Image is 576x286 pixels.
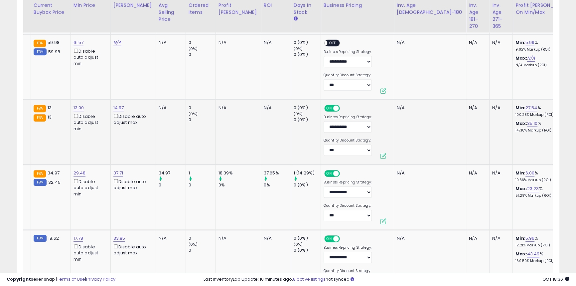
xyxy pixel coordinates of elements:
[113,39,121,46] a: N/A
[189,182,216,188] div: 0
[525,170,535,176] a: 6.00
[515,39,525,46] b: Min:
[189,111,198,117] small: (0%)
[515,178,571,182] p: 10.36% Markup (ROI)
[527,251,540,257] a: 43.49
[159,235,181,241] div: N/A
[515,128,571,133] p: 147.18% Markup (ROI)
[34,105,46,112] small: FBA
[113,243,151,256] div: Disable auto adjust max
[515,170,525,176] b: Min:
[515,186,571,198] div: %
[159,182,186,188] div: 0
[515,63,571,68] p: N/A Markup (ROI)
[515,105,571,117] div: %
[218,2,258,16] div: Profit [PERSON_NAME]
[189,52,216,58] div: 0
[515,105,525,111] b: Min:
[73,113,105,132] div: Disable auto adjust min
[397,235,461,241] div: N/A
[339,171,350,176] span: OFF
[294,52,321,58] div: 0 (0%)
[189,46,198,51] small: (0%)
[34,40,46,47] small: FBA
[324,2,391,9] div: Business Pricing
[73,235,83,242] a: 17.78
[492,170,507,176] div: N/A
[469,2,487,30] div: Inv. Age 181-270
[294,2,318,16] div: Days In Stock
[73,2,108,9] div: Min Price
[515,55,527,61] b: Max:
[189,105,216,111] div: 0
[542,276,569,282] span: 2025-08-17 18:36 GMT
[525,39,535,46] a: 5.99
[73,243,105,262] div: Disable auto adjust min
[113,170,123,176] a: 37.71
[515,193,571,198] p: 51.29% Markup (ROI)
[48,114,52,120] span: 13
[48,179,61,185] span: 32.45
[57,276,85,282] a: Terms of Use
[515,40,571,52] div: %
[294,242,303,247] small: (0%)
[397,2,463,16] div: Inv. Age [DEMOGRAPHIC_DATA]-180
[324,245,372,250] label: Business Repricing Strategy:
[515,251,571,263] div: %
[218,40,256,46] div: N/A
[327,40,338,46] span: OFF
[469,235,484,241] div: N/A
[48,170,60,176] span: 34.97
[73,170,86,176] a: 29.48
[34,170,46,177] small: FBA
[48,39,60,46] span: 59.98
[515,113,571,117] p: 100.28% Markup (ROI)
[73,105,84,111] a: 13.00
[525,235,535,242] a: 5.96
[397,170,461,176] div: N/A
[189,242,198,247] small: (0%)
[515,170,571,182] div: %
[48,105,52,111] span: 13
[204,276,569,283] div: Last InventoryLab Update: 10 minutes ago, not synced.
[189,247,216,253] div: 0
[469,105,484,111] div: N/A
[397,105,461,111] div: N/A
[34,48,47,55] small: FBM
[189,235,216,241] div: 0
[189,2,213,16] div: Ordered Items
[324,203,372,208] label: Quantity Discount Strategy:
[339,236,350,242] span: OFF
[324,115,372,120] label: Business Repricing Strategy:
[48,49,60,55] span: 59.98
[469,170,484,176] div: N/A
[515,47,571,52] p: 9.02% Markup (ROI)
[48,235,59,241] span: 18.62
[527,120,538,127] a: 35.10
[515,185,527,192] b: Max:
[527,185,539,192] a: 23.23
[113,113,151,126] div: Disable auto adjust max
[73,39,84,46] a: 61.57
[492,2,510,30] div: Inv. Age 271-365
[324,50,372,54] label: Business Repricing Strategy:
[73,178,105,197] div: Disable auto adjust min
[34,114,46,122] small: FBA
[525,105,537,111] a: 27.54
[264,182,291,188] div: 0%
[34,179,47,186] small: FBM
[34,2,68,16] div: Current Buybox Price
[218,170,261,176] div: 18.39%
[515,259,571,263] p: 169.59% Markup (ROI)
[264,2,288,9] div: ROI
[189,40,216,46] div: 0
[264,235,286,241] div: N/A
[325,236,333,242] span: ON
[264,170,291,176] div: 37.65%
[294,111,303,117] small: (0%)
[86,276,115,282] a: Privacy Policy
[324,180,372,185] label: Business Repricing Strategy:
[492,105,507,111] div: N/A
[324,73,372,78] label: Quantity Discount Strategy:
[294,16,298,22] small: Days In Stock.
